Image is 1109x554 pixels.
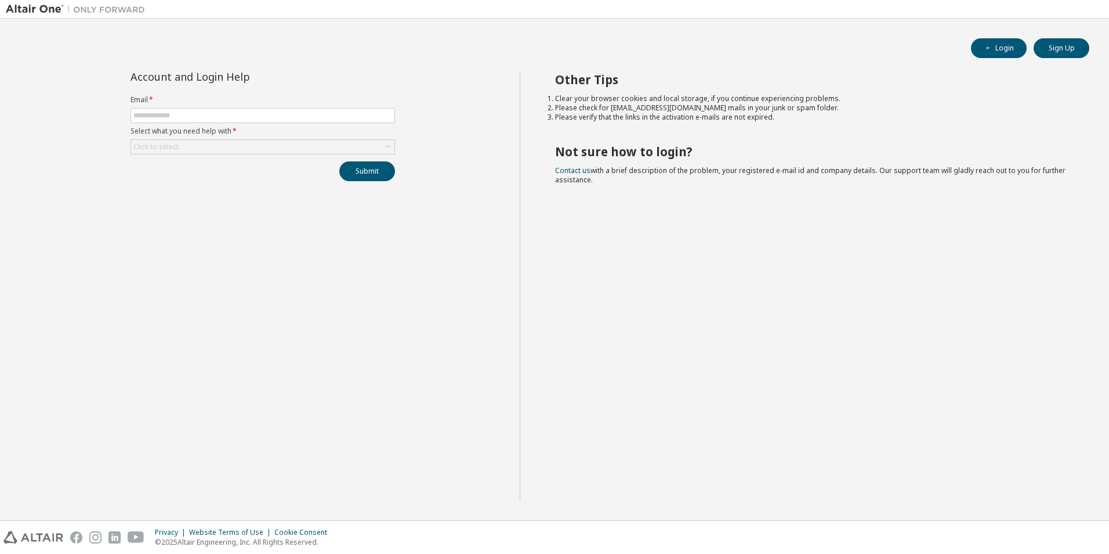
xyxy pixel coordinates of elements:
button: Submit [339,161,395,181]
h2: Other Tips [555,72,1069,87]
span: with a brief description of the problem, your registered e-mail id and company details. Our suppo... [555,166,1065,185]
img: Altair One [6,3,151,15]
img: youtube.svg [128,531,144,544]
img: facebook.svg [70,531,82,544]
button: Sign Up [1034,38,1089,58]
h2: Not sure how to login? [555,144,1069,159]
a: Contact us [555,166,590,175]
div: Click to select [133,142,179,152]
li: Please verify that the links in the activation e-mails are not expired. [555,113,1069,122]
img: instagram.svg [89,531,102,544]
li: Clear your browser cookies and local storage, if you continue experiencing problems. [555,94,1069,103]
label: Select what you need help with [131,127,395,136]
img: altair_logo.svg [3,531,63,544]
div: Privacy [155,528,189,537]
div: Account and Login Help [131,72,342,81]
button: Login [971,38,1027,58]
p: © 2025 Altair Engineering, Inc. All Rights Reserved. [155,537,334,547]
div: Website Terms of Use [189,528,274,537]
div: Click to select [131,140,394,154]
label: Email [131,95,395,105]
li: Please check for [EMAIL_ADDRESS][DOMAIN_NAME] mails in your junk or spam folder. [555,103,1069,113]
img: linkedin.svg [108,531,121,544]
div: Cookie Consent [274,528,334,537]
